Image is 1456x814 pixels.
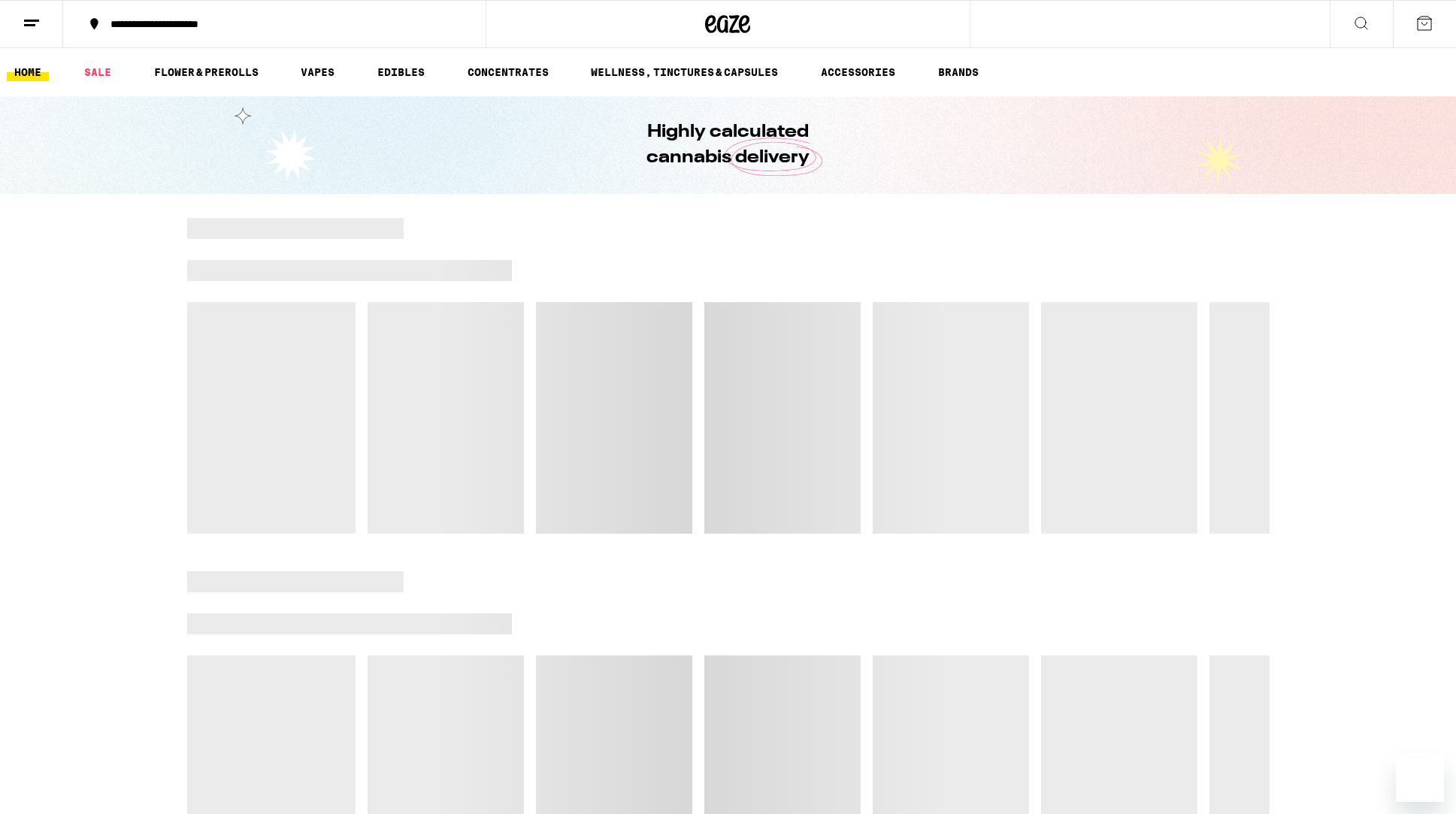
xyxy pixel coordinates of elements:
a: FLOWER & PREROLLS [147,63,266,81]
a: BRANDS [931,63,986,81]
a: HOME [7,63,49,81]
a: CONCENTRATES [460,63,556,81]
a: ACCESSORIES [813,63,903,81]
a: WELLNESS, TINCTURES & CAPSULES [583,63,786,81]
a: SALE [77,63,119,81]
a: EDIBLES [370,63,432,81]
a: VAPES [293,63,342,81]
h1: Highly calculated cannabis delivery [604,120,852,171]
iframe: Button to launch messaging window [1396,754,1444,802]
